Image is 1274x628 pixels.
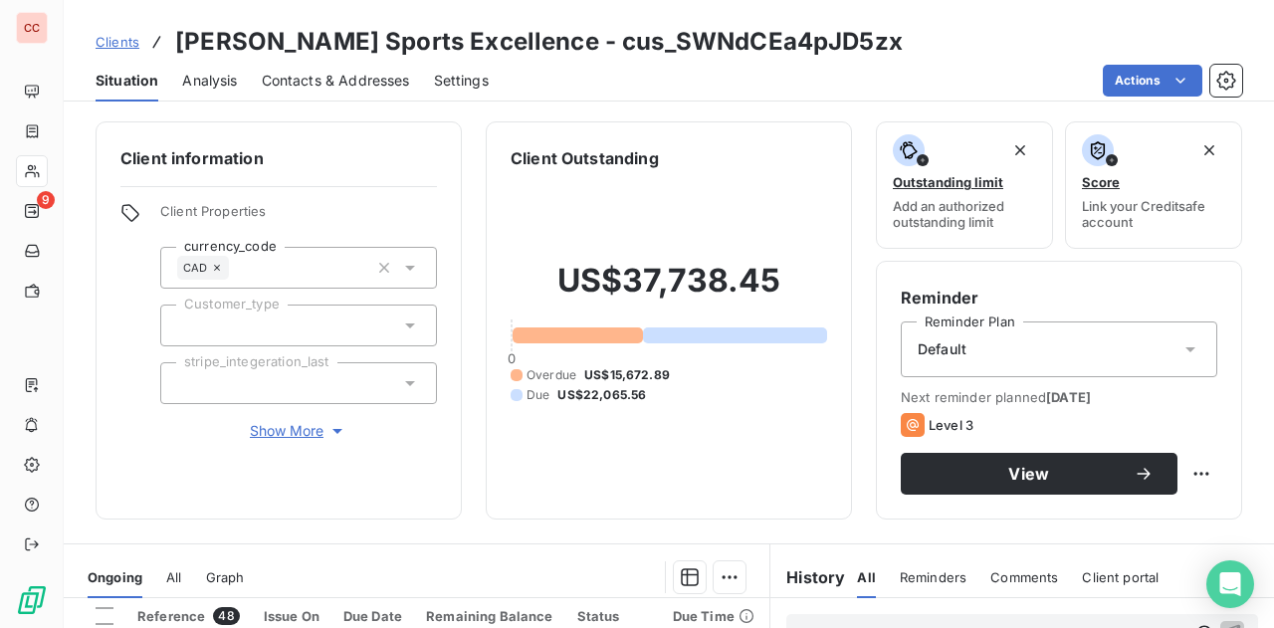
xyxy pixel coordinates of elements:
button: Outstanding limitAdd an authorized outstanding limit [876,121,1053,249]
span: 48 [213,607,239,625]
span: Score [1082,174,1120,190]
span: Ongoing [88,569,142,585]
div: Remaining Balance [426,608,553,624]
span: All [166,569,181,585]
span: Overdue [527,366,576,384]
input: Add a tag [229,259,245,277]
div: Status [577,608,649,624]
span: CAD [183,262,207,274]
h6: History [770,565,845,589]
span: Analysis [182,71,237,91]
a: Clients [96,32,139,52]
div: Open Intercom Messenger [1206,560,1254,608]
span: US$22,065.56 [557,386,646,404]
span: Graph [206,569,245,585]
span: Due [527,386,549,404]
div: Due Date [343,608,402,624]
span: Client portal [1082,569,1159,585]
span: All [857,569,875,585]
span: Outstanding limit [893,174,1003,190]
span: US$15,672.89 [584,366,670,384]
span: 0 [508,350,516,366]
span: Add an authorized outstanding limit [893,198,1036,230]
h2: US$37,738.45 [511,261,827,320]
span: Show More [250,421,347,441]
button: Actions [1103,65,1202,97]
input: Add a tag [177,374,193,392]
div: Reference [137,607,240,625]
h3: [PERSON_NAME] Sports Excellence - cus_SWNdCEa4pJD5zx [175,24,903,60]
button: ScoreLink your Creditsafe account [1065,121,1242,249]
span: Level 3 [929,417,973,433]
span: Next reminder planned [901,389,1217,405]
div: Issue On [264,608,319,624]
span: Client Properties [160,203,437,231]
span: [DATE] [1046,389,1091,405]
input: Add a tag [177,316,193,334]
span: Reminders [900,569,966,585]
img: Logo LeanPay [16,584,48,616]
h6: Client information [120,146,437,170]
div: CC [16,12,48,44]
button: Show More [160,420,437,442]
button: View [901,453,1177,495]
span: Situation [96,71,158,91]
span: View [925,466,1134,482]
span: Default [918,339,966,359]
div: Due Time [673,608,754,624]
h6: Reminder [901,286,1217,310]
span: Settings [434,71,489,91]
span: Contacts & Addresses [262,71,410,91]
span: Comments [990,569,1058,585]
span: Clients [96,34,139,50]
span: Link your Creditsafe account [1082,198,1225,230]
span: 9 [37,191,55,209]
h6: Client Outstanding [511,146,659,170]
